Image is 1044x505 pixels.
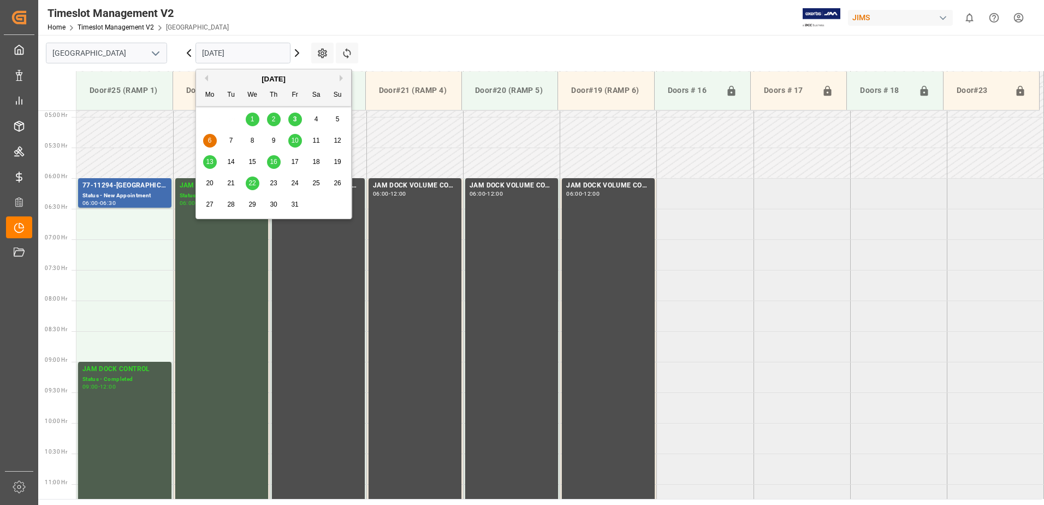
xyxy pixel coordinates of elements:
span: 12 [334,137,341,144]
div: - [389,191,390,196]
span: 15 [248,158,256,166]
a: Timeslot Management V2 [78,24,154,31]
span: 10:30 Hr [45,449,67,455]
div: Choose Sunday, October 12th, 2025 [331,134,345,148]
span: 06:30 Hr [45,204,67,210]
div: Choose Thursday, October 30th, 2025 [267,198,281,212]
span: 05:00 Hr [45,112,67,118]
div: 06:30 [100,201,116,205]
span: 07:00 Hr [45,234,67,240]
span: 21 [227,179,234,187]
button: Next Month [340,75,346,81]
div: 77-11294-[GEOGRAPHIC_DATA] [82,180,167,191]
span: 30 [270,201,277,208]
div: Choose Thursday, October 9th, 2025 [267,134,281,148]
div: Choose Wednesday, October 29th, 2025 [246,198,259,212]
div: Status - Completed [82,375,167,384]
span: 07:30 Hr [45,265,67,271]
div: Choose Tuesday, October 7th, 2025 [224,134,238,148]
span: 1 [251,115,254,123]
div: Door#24 (RAMP 2) [182,80,260,101]
span: 22 [248,179,256,187]
div: 06:00 [82,201,98,205]
div: Choose Friday, October 17th, 2025 [288,155,302,169]
div: Choose Saturday, October 25th, 2025 [310,177,323,190]
span: 26 [334,179,341,187]
div: - [582,191,584,196]
div: Su [331,89,345,102]
div: Door#19 (RAMP 6) [567,80,645,101]
div: 12:00 [390,191,406,196]
div: Doors # 18 [856,80,913,101]
div: Fr [288,89,302,102]
button: open menu [147,45,163,62]
div: JAM DOCK VOLUME CONTROL [470,180,554,191]
span: 09:00 Hr [45,357,67,363]
img: Exertis%20JAM%20-%20Email%20Logo.jpg_1722504956.jpg [803,8,840,27]
div: Choose Friday, October 3rd, 2025 [288,113,302,126]
span: 20 [206,179,213,187]
span: 8 [251,137,254,144]
div: Choose Saturday, October 11th, 2025 [310,134,323,148]
span: 4 [315,115,318,123]
div: Choose Thursday, October 23rd, 2025 [267,177,281,190]
div: Choose Tuesday, October 14th, 2025 [224,155,238,169]
div: Choose Thursday, October 16th, 2025 [267,155,281,169]
div: [DATE] [196,74,351,85]
div: Choose Wednesday, October 8th, 2025 [246,134,259,148]
div: Choose Sunday, October 5th, 2025 [331,113,345,126]
div: Timeslot Management V2 [48,5,229,21]
div: Choose Sunday, October 19th, 2025 [331,155,345,169]
div: Choose Sunday, October 26th, 2025 [331,177,345,190]
div: Status - Completed [180,191,264,201]
div: Th [267,89,281,102]
div: JAM DOCK VOLUME CONTROL [373,180,457,191]
div: - [485,191,487,196]
span: 19 [334,158,341,166]
div: Choose Monday, October 6th, 2025 [203,134,217,148]
div: Choose Monday, October 13th, 2025 [203,155,217,169]
div: 12:00 [487,191,503,196]
span: 11 [312,137,319,144]
span: 14 [227,158,234,166]
span: 27 [206,201,213,208]
div: Doors # 16 [663,80,721,101]
a: Home [48,24,66,31]
span: 24 [291,179,298,187]
div: 06:00 [470,191,485,196]
div: Doors # 17 [760,80,817,101]
button: show 0 new notifications [957,5,982,30]
span: 06:00 Hr [45,173,67,179]
div: Choose Friday, October 10th, 2025 [288,134,302,148]
button: JIMS [848,7,957,28]
span: 29 [248,201,256,208]
span: 23 [270,179,277,187]
div: JAM DOCK VOLUME CONTROL [566,180,650,191]
span: 11:00 Hr [45,479,67,485]
span: 16 [270,158,277,166]
div: 12:00 [584,191,600,196]
span: 10:00 Hr [45,418,67,424]
span: 10 [291,137,298,144]
div: Choose Tuesday, October 28th, 2025 [224,198,238,212]
span: 2 [272,115,276,123]
button: Previous Month [201,75,208,81]
span: 5 [336,115,340,123]
div: Choose Saturday, October 4th, 2025 [310,113,323,126]
span: 6 [208,137,212,144]
input: Type to search/select [46,43,167,63]
div: Choose Wednesday, October 15th, 2025 [246,155,259,169]
div: Choose Friday, October 31st, 2025 [288,198,302,212]
span: 28 [227,201,234,208]
div: Door#20 (RAMP 5) [471,80,549,101]
input: DD.MM.YYYY [195,43,290,63]
span: 3 [293,115,297,123]
button: Help Center [982,5,1006,30]
span: 9 [272,137,276,144]
div: 06:00 [180,201,195,205]
div: Choose Wednesday, October 1st, 2025 [246,113,259,126]
div: We [246,89,259,102]
div: Status - New Appointment [82,191,167,201]
span: 17 [291,158,298,166]
div: 06:00 [566,191,582,196]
